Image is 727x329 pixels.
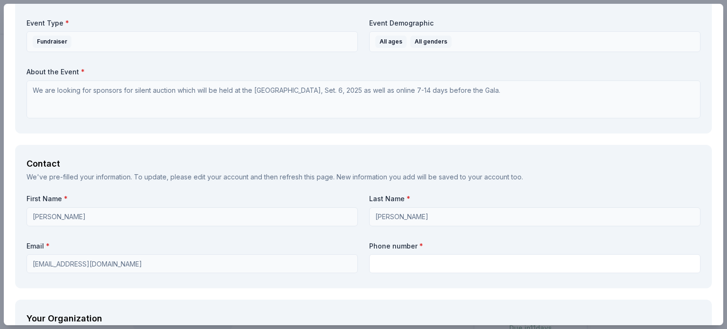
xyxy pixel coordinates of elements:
[27,67,700,77] label: About the Event
[375,36,407,48] div: All ages
[410,36,452,48] div: All genders
[27,241,358,251] label: Email
[194,173,248,181] a: edit your account
[369,241,700,251] label: Phone number
[27,194,358,204] label: First Name
[27,80,700,118] textarea: We are looking for sponsors for silent auction which will be held at the [GEOGRAPHIC_DATA], Set. ...
[27,18,358,28] label: Event Type
[27,31,358,52] button: Fundraiser
[27,311,700,326] div: Your Organization
[27,156,700,171] div: Contact
[369,194,700,204] label: Last Name
[369,31,700,52] button: All agesAll genders
[27,171,700,183] div: We've pre-filled your information. To update, please and then refresh this page. New information ...
[33,36,71,48] div: Fundraiser
[369,18,700,28] label: Event Demographic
